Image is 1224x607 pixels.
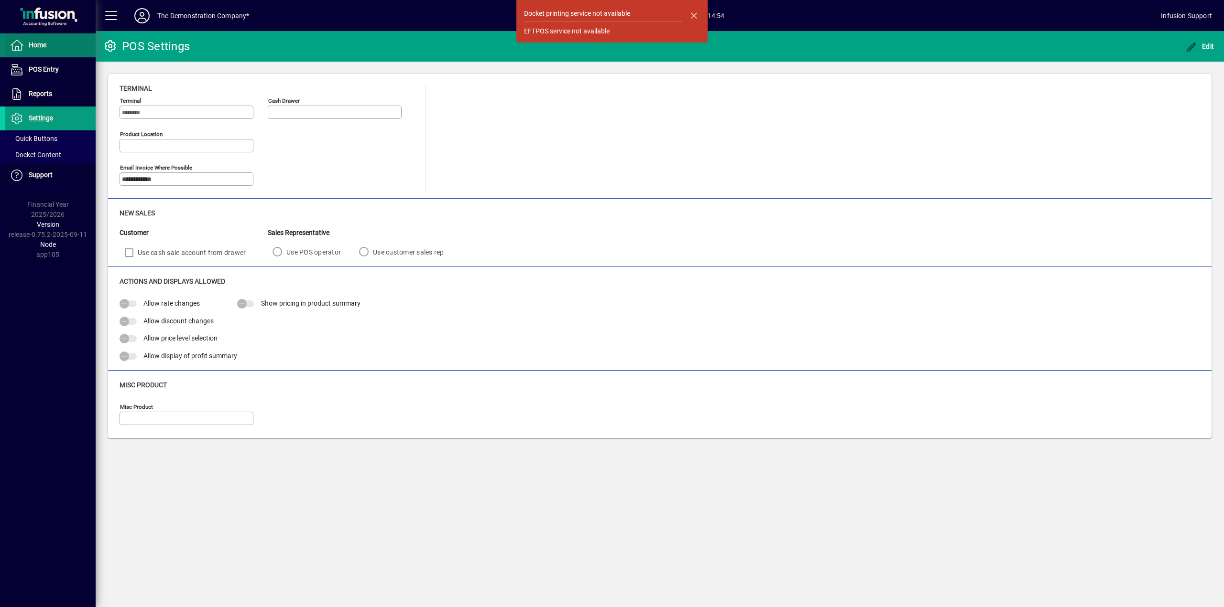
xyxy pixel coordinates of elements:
span: Allow display of profit summary [143,352,237,360]
mat-label: Terminal [120,97,141,104]
a: Quick Buttons [5,130,96,147]
a: Docket Content [5,147,96,163]
mat-label: Misc Product [120,404,153,410]
a: Support [5,163,96,187]
div: POS Settings [103,39,190,54]
span: Node [40,241,56,248]
div: Sales Representative [268,228,458,238]
span: New Sales [120,209,155,217]
span: Misc Product [120,381,167,389]
span: Terminal [120,85,152,92]
span: Allow rate changes [143,299,200,307]
span: [DATE] 14:54 [250,8,1161,23]
span: Home [29,41,46,49]
div: Customer [120,228,268,238]
button: Profile [127,7,157,24]
span: POS Entry [29,65,59,73]
span: Settings [29,114,53,122]
span: Edit [1186,43,1214,50]
span: Support [29,171,53,179]
span: Show pricing in product summary [261,299,361,307]
mat-label: Cash Drawer [268,97,300,104]
a: Home [5,33,96,57]
div: EFTPOS service not available [524,26,610,36]
div: The Demonstration Company* [157,8,250,23]
mat-label: Product location [120,131,163,138]
span: Quick Buttons [10,135,57,142]
span: Version [37,221,59,228]
span: Allow price level selection [143,334,218,342]
a: Reports [5,82,96,106]
div: Infusion Support [1161,8,1212,23]
span: Allow discount changes [143,317,214,325]
button: Edit [1183,38,1217,55]
span: Reports [29,90,52,97]
span: Docket Content [10,151,61,159]
mat-label: Email Invoice where possible [120,164,192,171]
a: POS Entry [5,58,96,82]
span: Actions and Displays Allowed [120,277,225,285]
